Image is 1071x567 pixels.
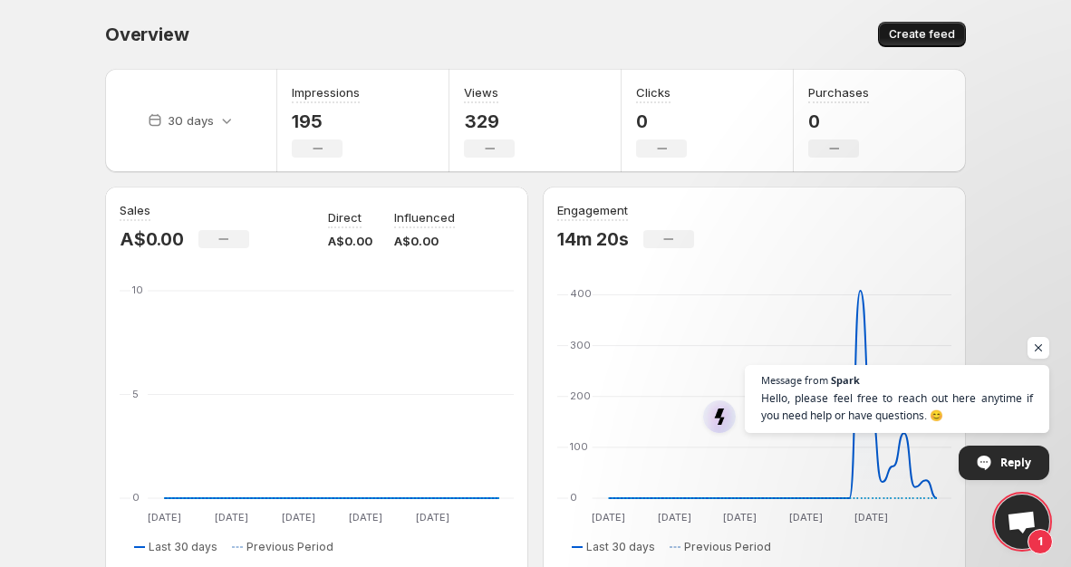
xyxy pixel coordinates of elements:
h3: Purchases [808,83,869,101]
span: Spark [831,375,860,385]
text: [DATE] [215,511,248,524]
text: 200 [570,389,591,402]
h3: Clicks [636,83,671,101]
text: [DATE] [148,511,181,524]
text: 0 [132,491,140,504]
span: Reply [1000,447,1031,478]
p: 0 [636,111,687,132]
text: [DATE] [349,511,382,524]
text: [DATE] [723,511,757,524]
text: 0 [570,491,577,504]
span: Previous Period [684,540,771,554]
p: 329 [464,111,515,132]
span: Create feed [889,27,955,42]
p: A$0.00 [328,232,372,250]
p: 195 [292,111,360,132]
div: Open chat [995,495,1049,549]
span: Last 30 days [586,540,655,554]
text: 300 [570,339,591,351]
text: [DATE] [658,511,691,524]
span: Previous Period [246,540,333,554]
span: Hello, please feel free to reach out here anytime if you need help or have questions. 😊 [761,389,1033,424]
p: Influenced [394,208,455,226]
text: [DATE] [282,511,315,524]
h3: Impressions [292,83,360,101]
text: [DATE] [789,511,823,524]
text: 10 [132,283,143,296]
span: 1 [1028,529,1053,554]
p: 14m 20s [557,228,629,250]
h3: Sales [120,201,150,219]
p: A$0.00 [394,232,455,250]
span: Overview [105,24,188,45]
span: Last 30 days [149,540,217,554]
text: [DATE] [416,511,449,524]
text: [DATE] [854,511,888,524]
span: Message from [761,375,828,385]
text: 5 [132,388,139,400]
p: 30 days [168,111,214,130]
p: A$0.00 [120,228,184,250]
p: Direct [328,208,362,226]
button: Create feed [878,22,966,47]
text: 400 [570,287,592,300]
h3: Views [464,83,498,101]
p: 0 [808,111,869,132]
text: [DATE] [592,511,625,524]
h3: Engagement [557,201,628,219]
text: 100 [570,440,588,453]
